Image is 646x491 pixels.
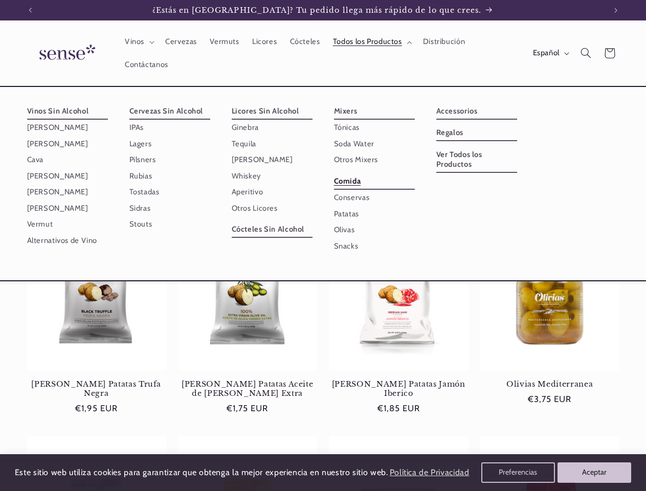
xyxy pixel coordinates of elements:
[27,184,108,200] a: [PERSON_NAME]
[129,152,210,168] a: Pilsners
[27,380,166,398] a: [PERSON_NAME] Patatas Trufa Negra
[152,6,482,15] span: ¿Estás en [GEOGRAPHIC_DATA]? Tu pedido llega más rápido de lo que crees.
[574,41,597,65] summary: Búsqueda
[558,462,631,483] button: Aceptar
[334,136,415,151] a: Soda Water
[165,37,197,47] span: Cervezas
[27,152,108,168] a: Cava
[481,462,555,483] button: Preferencias
[129,184,210,200] a: Tostadas
[159,31,203,53] a: Cervezas
[125,60,168,70] span: Contáctanos
[129,168,210,184] a: Rubias
[334,222,415,238] a: Olivas
[329,380,469,398] a: [PERSON_NAME] Patatas Jamón Iberico
[436,125,517,141] a: Regalos
[334,206,415,221] a: Patatas
[210,37,239,47] span: Vermuts
[129,136,210,151] a: Lagers
[252,37,277,47] span: Licores
[27,120,108,136] a: [PERSON_NAME]
[423,37,465,47] span: Distribución
[416,31,472,53] a: Distribución
[232,221,313,238] a: Cócteles Sin Alcohol
[23,35,108,72] a: Sense
[129,120,210,136] a: IPAs
[436,146,517,172] a: Ver Todos los Productos
[27,38,104,68] img: Sense
[232,152,313,168] a: [PERSON_NAME]
[333,37,402,47] span: Todos los Productos
[129,200,210,216] a: Sidras
[118,53,174,76] a: Contáctanos
[232,200,313,216] a: Otros Licores
[27,168,108,184] a: [PERSON_NAME]
[334,190,415,206] a: Conservas
[436,103,517,120] a: Accessorios
[283,31,326,53] a: Cócteles
[129,103,210,120] a: Cervezas Sin Alcohol
[526,43,574,63] button: Español
[27,232,108,248] a: Alternativos de Vino
[204,31,246,53] a: Vermuts
[129,216,210,232] a: Stouts
[533,48,560,59] span: Español
[246,31,283,53] a: Licores
[27,216,108,232] a: Vermut
[15,467,388,477] span: Este sitio web utiliza cookies para garantizar que obtenga la mejor experiencia en nuestro sitio ...
[232,120,313,136] a: Ginebra
[388,464,471,482] a: Política de Privacidad (opens in a new tab)
[334,152,415,168] a: Otros Mixers
[290,37,320,47] span: Cócteles
[334,238,415,254] a: Snacks
[326,31,416,53] summary: Todos los Productos
[118,31,159,53] summary: Vinos
[232,184,313,200] a: Aperitivo
[334,103,415,120] a: Mixers
[178,380,317,398] a: [PERSON_NAME] Patatas Aceite de [PERSON_NAME] Extra
[232,103,313,120] a: Licores Sin Alcohol
[125,37,144,47] span: Vinos
[232,168,313,184] a: Whiskey
[480,380,619,389] a: Olivias Mediterranea
[232,136,313,151] a: Tequila
[27,103,108,120] a: Vinos Sin Alcohol
[27,136,108,151] a: [PERSON_NAME]
[27,200,108,216] a: [PERSON_NAME]
[334,120,415,136] a: Tónicas
[334,173,415,189] a: Comida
